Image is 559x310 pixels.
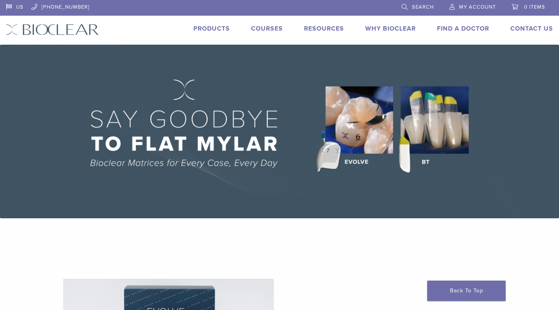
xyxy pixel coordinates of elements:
span: My Account [459,4,496,10]
a: Back To Top [427,281,506,301]
a: Why Bioclear [365,25,416,33]
a: Resources [304,25,344,33]
span: 0 items [524,4,545,10]
a: Contact Us [510,25,553,33]
a: Products [193,25,230,33]
a: Find A Doctor [437,25,489,33]
a: Courses [251,25,283,33]
img: Bioclear [6,24,99,35]
span: Search [412,4,434,10]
